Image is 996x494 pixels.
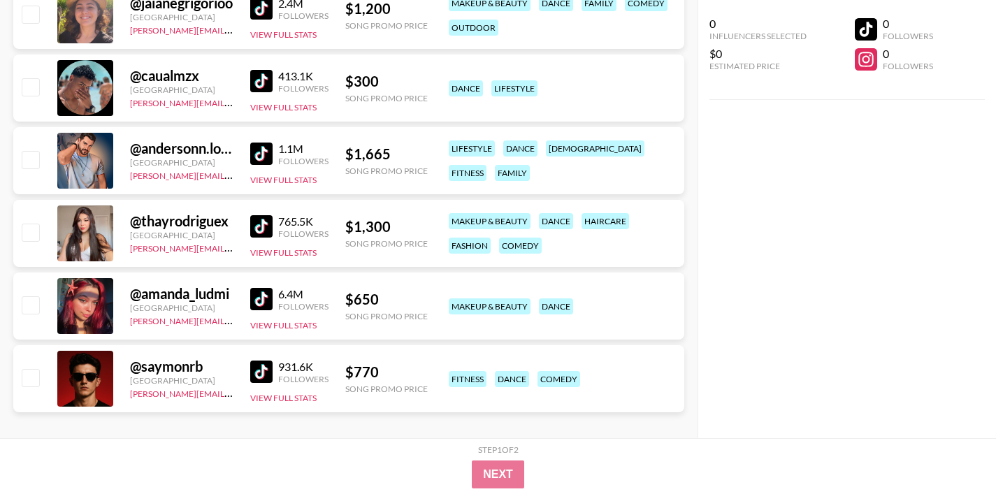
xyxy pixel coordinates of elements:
div: Followers [278,10,329,21]
div: family [495,165,530,181]
div: Followers [278,156,329,166]
button: View Full Stats [250,175,317,185]
div: 1.1M [278,142,329,156]
div: 413.1K [278,69,329,83]
div: [GEOGRAPHIC_DATA] [130,85,233,95]
div: @ andersonn.lopess [130,140,233,157]
div: $ 1,665 [345,145,428,163]
div: $ 650 [345,291,428,308]
div: [GEOGRAPHIC_DATA] [130,157,233,168]
div: $ 770 [345,363,428,381]
div: Song Promo Price [345,238,428,249]
a: [PERSON_NAME][EMAIL_ADDRESS][DOMAIN_NAME] [130,386,337,399]
img: TikTok [250,361,273,383]
button: Next [472,460,524,488]
div: @ thayrodriguex [130,212,233,230]
div: Followers [278,374,329,384]
div: fitness [449,371,486,387]
div: Step 1 of 2 [478,444,519,455]
img: TikTok [250,288,273,310]
div: 6.4M [278,287,329,301]
div: lifestyle [449,140,495,157]
div: 765.5K [278,215,329,228]
div: makeup & beauty [449,213,531,229]
div: comedy [499,238,542,254]
img: TikTok [250,70,273,92]
div: Followers [883,61,933,71]
div: $ 1,300 [345,218,428,235]
button: View Full Stats [250,247,317,258]
div: [GEOGRAPHIC_DATA] [130,375,233,386]
div: haircare [582,213,629,229]
div: Song Promo Price [345,311,428,321]
div: $ 300 [345,73,428,90]
img: TikTok [250,215,273,238]
div: Estimated Price [709,61,807,71]
div: dance [539,213,573,229]
div: Song Promo Price [345,384,428,394]
div: [GEOGRAPHIC_DATA] [130,303,233,313]
div: makeup & beauty [449,298,531,314]
div: dance [495,371,529,387]
div: [DEMOGRAPHIC_DATA] [546,140,644,157]
div: Song Promo Price [345,166,428,176]
div: Followers [278,83,329,94]
button: View Full Stats [250,320,317,330]
button: View Full Stats [250,393,317,403]
div: dance [539,298,573,314]
a: [PERSON_NAME][EMAIL_ADDRESS][PERSON_NAME][DOMAIN_NAME] [130,95,403,108]
div: 931.6K [278,360,329,374]
div: @ amanda_ludmi [130,285,233,303]
div: fitness [449,165,486,181]
div: 0 [883,47,933,61]
a: [PERSON_NAME][EMAIL_ADDRESS][DOMAIN_NAME] [130,240,337,254]
div: Influencers Selected [709,31,807,41]
div: @ caualmzx [130,67,233,85]
div: [GEOGRAPHIC_DATA] [130,230,233,240]
img: TikTok [250,143,273,165]
a: [PERSON_NAME][EMAIL_ADDRESS][DOMAIN_NAME] [130,313,337,326]
div: [GEOGRAPHIC_DATA] [130,12,233,22]
div: Followers [278,301,329,312]
div: comedy [537,371,580,387]
div: 0 [709,17,807,31]
a: [PERSON_NAME][EMAIL_ADDRESS][DOMAIN_NAME] [130,22,337,36]
div: Song Promo Price [345,93,428,103]
div: dance [503,140,537,157]
iframe: Drift Widget Chat Controller [926,424,979,477]
div: @ saymonrb [130,358,233,375]
button: View Full Stats [250,102,317,112]
div: fashion [449,238,491,254]
div: Followers [278,228,329,239]
a: [PERSON_NAME][EMAIL_ADDRESS][DOMAIN_NAME] [130,168,337,181]
div: Song Promo Price [345,20,428,31]
div: outdoor [449,20,498,36]
button: View Full Stats [250,29,317,40]
div: lifestyle [491,80,537,96]
div: 0 [883,17,933,31]
div: $0 [709,47,807,61]
div: dance [449,80,483,96]
div: Followers [883,31,933,41]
